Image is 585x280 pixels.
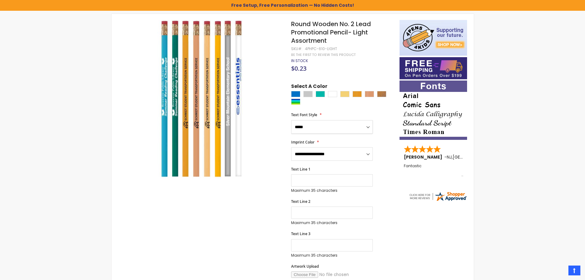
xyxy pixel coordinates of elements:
[400,81,467,140] img: font-personalization-examples
[353,91,362,97] div: Dull Yellow
[291,167,310,172] span: Text Line 1
[291,91,300,97] div: Blue Light
[291,58,308,63] span: In stock
[291,46,302,51] strong: SKU
[377,91,386,97] div: Natural Wood Beige
[340,91,349,97] div: Bright Yellow
[124,19,283,179] img: Round Wooden No. 2 Lead Promotional Pencil- Light Assortment
[400,57,467,79] img: Free shipping on orders over $199
[291,99,300,105] div: Assorted
[408,191,467,202] img: 4pens.com widget logo
[408,198,467,203] a: 4pens.com certificate URL
[305,46,337,51] div: 4PHPC-610-LIGHT
[400,20,467,56] img: 4pens 4 kids
[291,253,373,258] p: Maximum 35 characters
[291,58,308,63] div: Availability
[316,91,325,97] div: Teal
[404,164,463,177] div: Fantastic
[291,64,306,73] span: $0.23
[328,91,337,97] div: White
[365,91,374,97] div: Tannish
[404,154,444,160] span: [PERSON_NAME]
[291,264,319,269] span: Artwork Upload
[291,112,317,117] span: Text Font Style
[291,53,356,57] a: Be the first to review this product
[568,266,580,275] a: Top
[291,140,314,145] span: Imprint Color
[291,20,371,45] span: Round Wooden No. 2 Lead Promotional Pencil- Light Assortment
[291,188,373,193] p: Maximum 35 characters
[291,199,310,204] span: Text Line 2
[303,91,313,97] div: Silver
[291,231,310,236] span: Text Line 3
[291,83,327,91] span: Select A Color
[444,154,498,160] span: - ,
[447,154,452,160] span: NJ
[291,220,373,225] p: Maximum 35 characters
[453,154,498,160] span: [GEOGRAPHIC_DATA]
